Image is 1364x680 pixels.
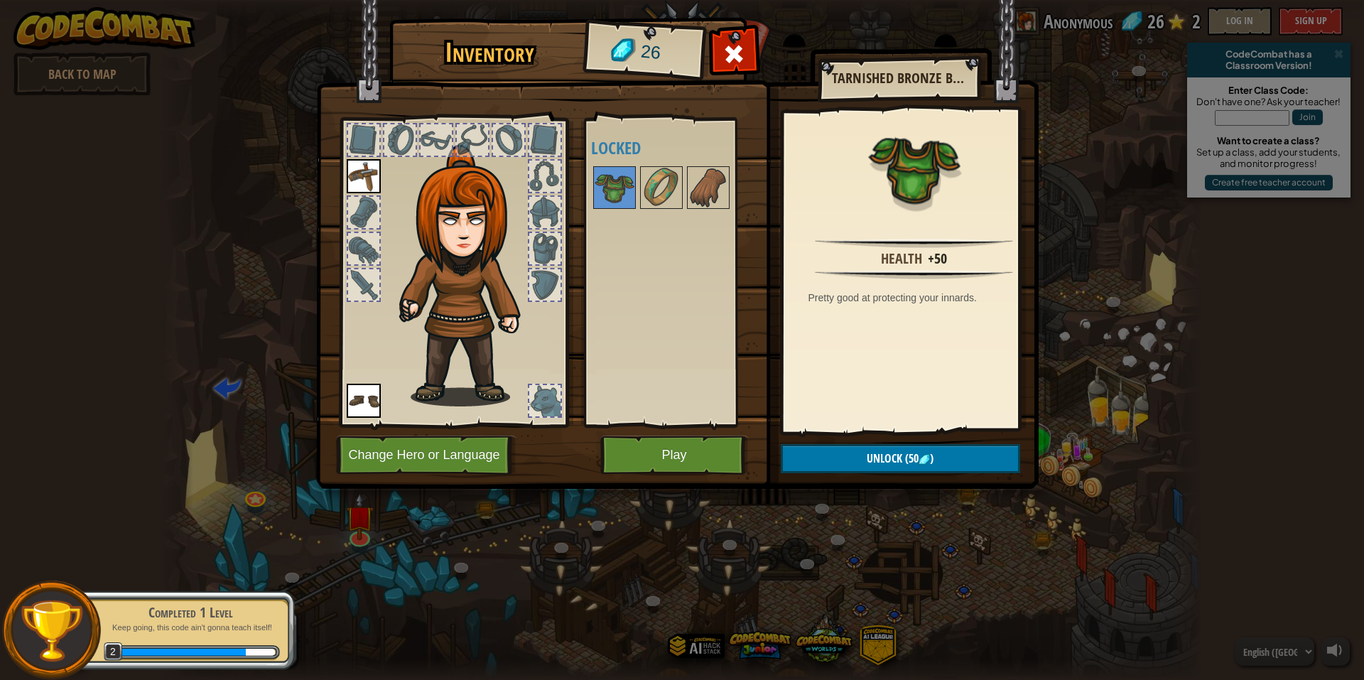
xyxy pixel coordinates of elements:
[642,168,681,207] img: portrait.png
[781,444,1020,473] button: Unlock(50)
[104,642,123,662] span: 2
[336,436,516,475] button: Change Hero or Language
[347,159,381,193] img: portrait.png
[591,139,769,157] h4: Locked
[815,239,1012,248] img: hr.png
[902,450,919,466] span: (50
[19,598,84,663] img: trophy.png
[639,39,661,66] span: 26
[881,249,922,269] div: Health
[808,291,1027,305] div: Pretty good at protecting your innards.
[868,122,960,215] img: portrait.png
[919,454,930,465] img: gem.png
[600,436,749,475] button: Play
[101,622,280,633] p: Keep going, this code ain't gonna teach itself!
[393,145,546,406] img: hair_f2.png
[930,450,933,466] span: )
[928,249,947,269] div: +50
[688,168,728,207] img: portrait.png
[595,168,634,207] img: portrait.png
[399,38,580,68] h1: Inventory
[815,270,1012,279] img: hr.png
[101,603,280,622] div: Completed 1 Level
[832,70,965,86] h2: Tarnished Bronze Breastplate
[867,450,902,466] span: Unlock
[347,384,381,418] img: portrait.png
